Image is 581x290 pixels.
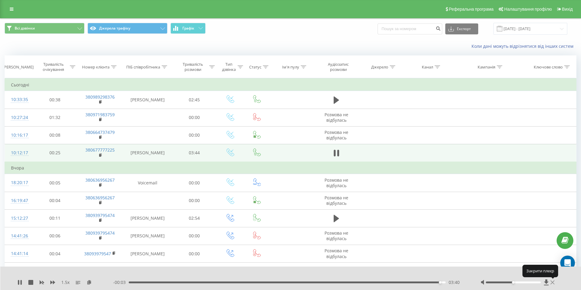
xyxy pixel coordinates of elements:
[449,7,494,12] span: Реферальна програма
[378,23,442,34] input: Пошук за номером
[172,209,217,227] td: 02:54
[478,65,495,70] div: Кампанія
[85,177,115,183] a: 380636956267
[33,245,77,263] td: 00:04
[88,23,167,34] button: Джерела трафіку
[325,195,348,206] span: Розмова не відбулась
[123,227,172,245] td: [PERSON_NAME]
[15,26,35,31] span: Всі дзвінки
[172,91,217,109] td: 02:45
[3,65,34,70] div: [PERSON_NAME]
[170,23,206,34] button: Графік
[178,62,208,72] div: Тривалість розмови
[38,62,69,72] div: Тривалість очікування
[123,91,172,109] td: [PERSON_NAME]
[33,109,77,126] td: 01:32
[172,126,217,144] td: 00:00
[522,265,558,277] div: Закрити плеєр
[449,279,460,285] span: 03:40
[445,23,478,34] button: Експорт
[325,248,348,259] span: Розмова не відбулась
[472,43,576,49] a: Коли дані можуть відрізнятися вiд інших систем
[85,230,115,236] a: 380939795474
[33,144,77,162] td: 00:25
[85,94,115,100] a: 380989298376
[172,144,217,162] td: 03:44
[172,174,217,192] td: 00:00
[172,192,217,209] td: 00:00
[182,26,194,30] span: Графік
[5,23,84,34] button: Всі дзвінки
[325,129,348,141] span: Розмова не відбулась
[11,147,27,159] div: 10:12:17
[325,177,348,188] span: Розмова не відбулась
[5,79,576,91] td: Сьогодні
[560,256,575,270] div: Open Intercom Messenger
[85,112,115,117] a: 380971983759
[113,279,129,285] span: - 00:03
[11,230,27,242] div: 14:41:26
[85,147,115,153] a: 380677777225
[123,245,172,263] td: [PERSON_NAME]
[11,94,27,106] div: 10:33:35
[85,212,115,218] a: 380939795474
[33,91,77,109] td: 00:38
[11,195,27,207] div: 16:19:47
[282,65,299,70] div: Ім'я пулу
[321,62,356,72] div: Аудіозапис розмови
[512,281,515,284] div: Accessibility label
[249,65,261,70] div: Статус
[123,174,172,192] td: Voicemail
[85,266,115,271] a: 380937863777
[439,281,441,284] div: Accessibility label
[11,112,27,124] div: 10:27:24
[33,174,77,192] td: 00:05
[11,177,27,189] div: 18:20:17
[33,209,77,227] td: 00:11
[123,144,172,162] td: [PERSON_NAME]
[33,263,77,280] td: 00:58
[11,212,27,224] div: 15:12:27
[504,7,552,12] span: Налаштування профілю
[11,129,27,141] div: 10:16:17
[85,195,115,201] a: 380636956267
[325,230,348,241] span: Розмова не відбулась
[84,251,111,257] a: 38093979547
[5,162,576,174] td: Вчора
[371,65,388,70] div: Джерело
[11,265,27,277] div: 12:58:05
[82,65,109,70] div: Номер клієнта
[126,65,160,70] div: ПІБ співробітника
[85,129,115,135] a: 380664737479
[562,7,573,12] span: Вихід
[123,209,172,227] td: [PERSON_NAME]
[33,126,77,144] td: 00:08
[172,227,217,245] td: 00:00
[325,266,348,277] span: Розмова не відбулась
[33,227,77,245] td: 00:06
[222,62,236,72] div: Тип дзвінка
[172,245,217,263] td: 00:00
[33,192,77,209] td: 00:04
[534,65,563,70] div: Ключове слово
[11,248,27,260] div: 14:41:14
[172,109,217,126] td: 00:00
[61,279,70,285] span: 1.5 x
[422,65,433,70] div: Канал
[172,263,217,280] td: 00:00
[325,112,348,123] span: Розмова не відбулась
